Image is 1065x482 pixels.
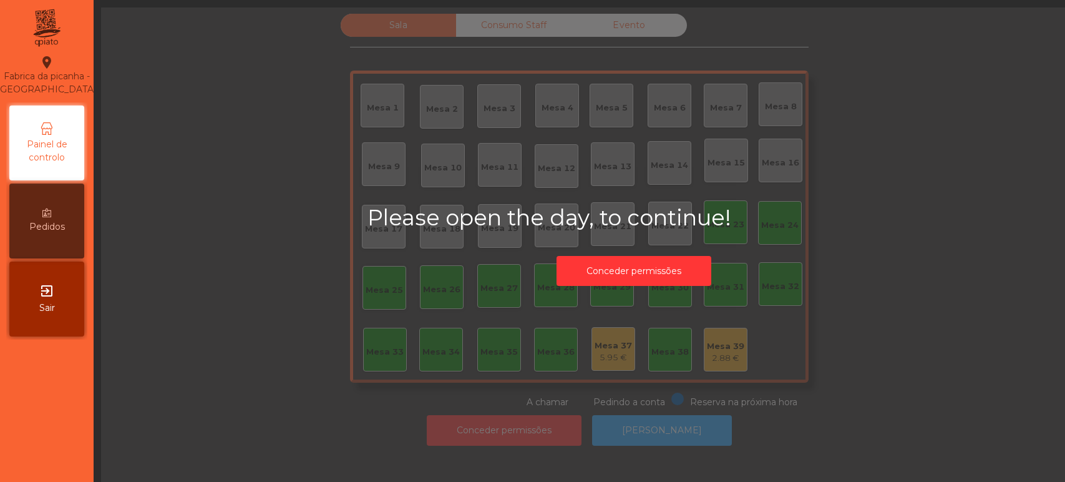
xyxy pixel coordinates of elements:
span: Painel de controlo [12,138,81,164]
span: Pedidos [29,220,65,234]
button: Conceder permissões [557,256,711,287]
i: location_on [39,55,54,70]
h2: Please open the day, to continue! [367,205,900,231]
img: qpiato [31,6,62,50]
i: exit_to_app [39,283,54,298]
span: Sair [39,302,55,315]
